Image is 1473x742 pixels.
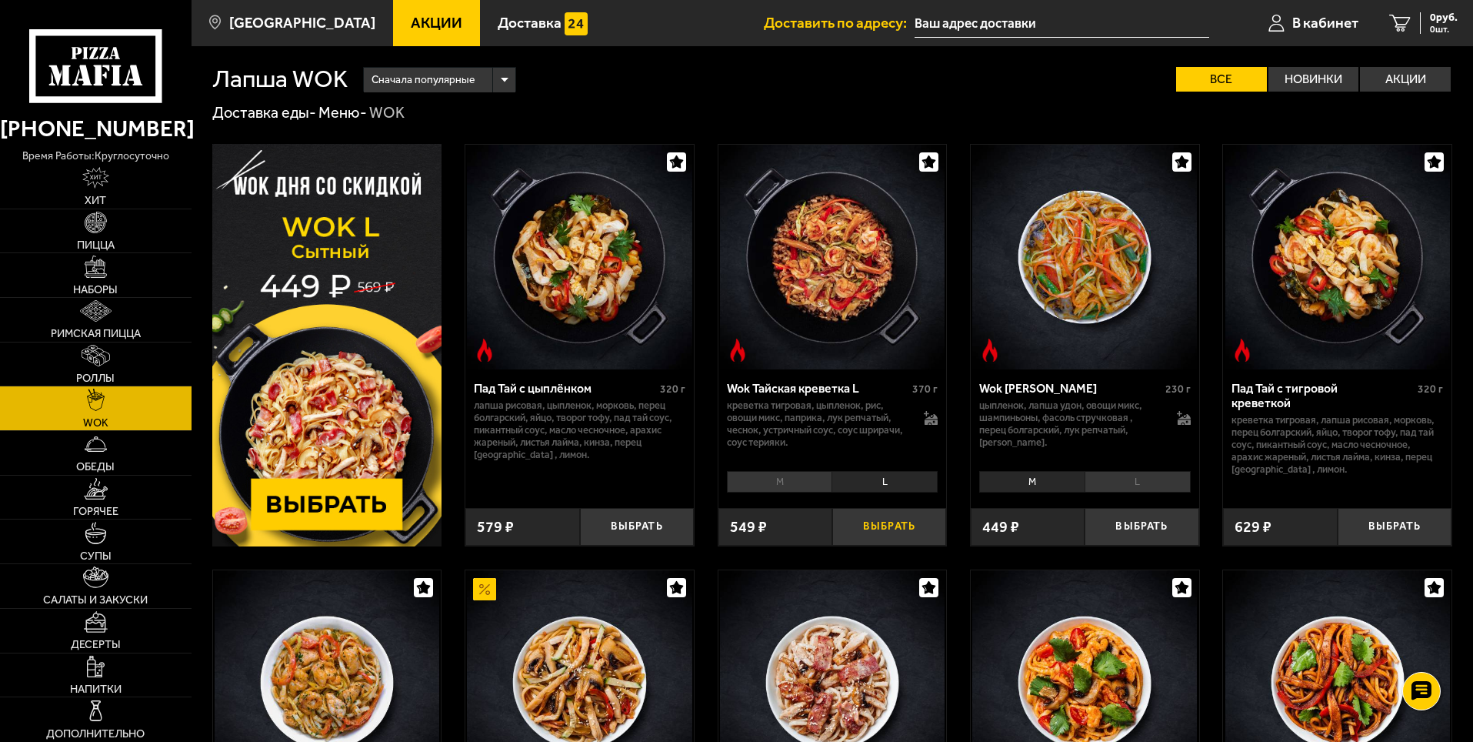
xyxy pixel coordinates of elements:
[764,15,915,30] span: Доставить по адресу:
[1430,25,1458,34] span: 0 шт.
[372,65,475,95] span: Сначала популярные
[85,195,106,206] span: Хит
[727,381,909,396] div: Wok Тайская креветка L
[80,550,112,561] span: Супы
[229,15,375,30] span: [GEOGRAPHIC_DATA]
[1268,67,1359,92] label: Новинки
[832,508,946,546] button: Выбрать
[972,145,1197,369] img: Wok Карри М
[76,373,115,383] span: Роллы
[727,399,909,449] p: креветка тигровая, цыпленок, рис, овощи микс, паприка, лук репчатый, чеснок, устричный соус, соус...
[77,239,115,250] span: Пицца
[1231,414,1443,476] p: креветка тигровая, лапша рисовая, морковь, перец болгарский, яйцо, творог тофу, пад тай соус, пик...
[1231,381,1414,410] div: Пад Тай с тигровой креветкой
[474,399,685,461] p: лапша рисовая, цыпленок, морковь, перец болгарский, яйцо, творог тофу, пад тай соус, пикантный со...
[212,103,316,122] a: Доставка еды-
[831,471,938,493] li: L
[1338,508,1451,546] button: Выбрать
[565,12,588,35] img: 15daf4d41897b9f0e9f617042186c801.svg
[465,145,694,369] a: Острое блюдоПад Тай с цыплёнком
[474,381,656,396] div: Пад Тай с цыплёнком
[318,103,367,122] a: Меню-
[43,594,148,605] span: Салаты и закуски
[727,471,832,493] li: M
[1235,520,1271,535] span: 629 ₽
[912,383,938,396] span: 370 г
[212,67,348,92] h1: Лапша WOK
[1418,383,1443,396] span: 320 г
[76,461,115,472] span: Обеды
[467,145,692,369] img: Пад Тай с цыплёнком
[978,339,1001,362] img: Острое блюдо
[73,284,118,295] span: Наборы
[730,520,767,535] span: 549 ₽
[718,145,947,369] a: Острое блюдоWok Тайская креветка L
[51,328,141,339] span: Римская пицца
[83,417,108,428] span: WOK
[979,381,1161,396] div: Wok [PERSON_NAME]
[70,684,122,694] span: Напитки
[720,145,945,369] img: Wok Тайская креветка L
[915,9,1209,38] input: Ваш адрес доставки
[73,506,118,516] span: Горячее
[1231,339,1254,362] img: Острое блюдо
[1225,145,1450,369] img: Пад Тай с тигровой креветкой
[498,15,562,30] span: Доставка
[473,578,496,601] img: Акционный
[982,520,1019,535] span: 449 ₽
[1292,15,1358,30] span: В кабинет
[915,9,1209,38] span: улица Фёдора Котанова, 3к2
[1430,12,1458,23] span: 0 руб.
[580,508,694,546] button: Выбрать
[71,639,121,650] span: Десерты
[660,383,685,396] span: 320 г
[1360,67,1451,92] label: Акции
[1223,145,1451,369] a: Острое блюдоПад Тай с тигровой креветкой
[369,103,405,123] div: WOK
[726,339,749,362] img: Острое блюдо
[971,145,1199,369] a: Острое блюдоWok Карри М
[979,471,1085,493] li: M
[1165,383,1191,396] span: 230 г
[1085,508,1198,546] button: Выбрать
[979,399,1161,449] p: цыпленок, лапша удон, овощи микс, шампиньоны, фасоль стручковая , перец болгарский, лук репчатый,...
[1085,471,1191,493] li: L
[477,520,514,535] span: 579 ₽
[411,15,462,30] span: Акции
[46,728,145,739] span: Дополнительно
[473,339,496,362] img: Острое блюдо
[1176,67,1267,92] label: Все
